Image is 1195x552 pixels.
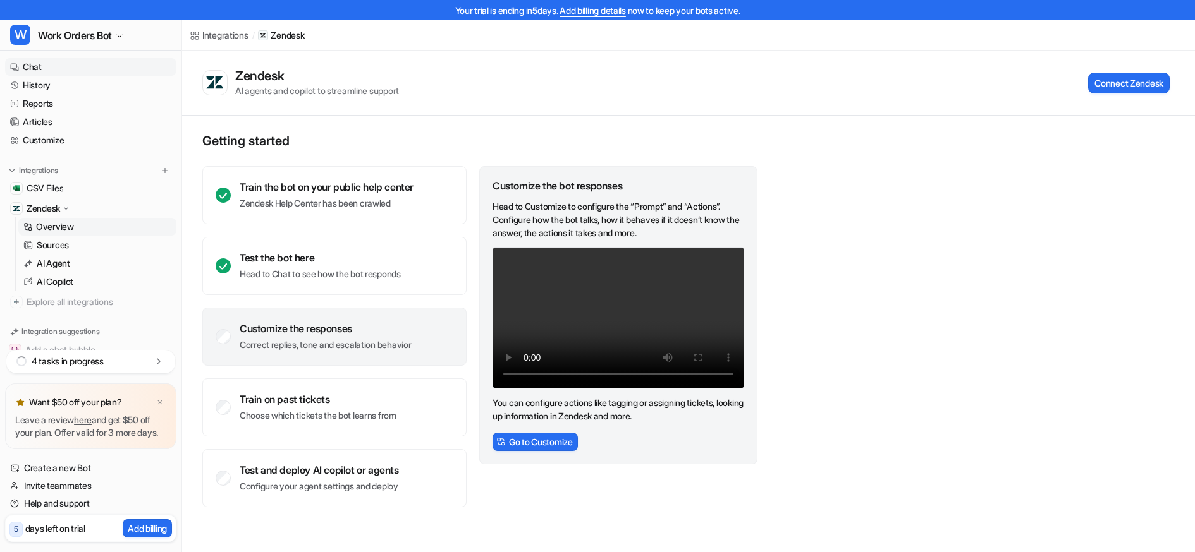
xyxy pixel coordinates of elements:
[5,179,176,197] a: CSV FilesCSV Files
[258,29,304,42] a: Zendesk
[38,27,112,44] span: Work Orders Bot
[27,182,63,195] span: CSV Files
[11,346,19,354] img: Add a chat bubble
[190,28,248,42] a: Integrations
[202,133,759,148] p: Getting started
[5,293,176,311] a: Explore all integrations
[240,480,399,493] p: Configure your agent settings and deploy
[5,76,176,94] a: History
[5,58,176,76] a: Chat
[240,251,401,264] div: Test the bot here
[205,75,224,90] img: Zendesk logo
[18,255,176,272] a: AI Agent
[240,197,414,210] p: Zendesk Help Center has been crawled
[13,205,20,212] img: Zendesk
[5,477,176,495] a: Invite teammates
[13,184,20,192] img: CSV Files
[18,236,176,254] a: Sources
[235,84,399,97] div: AI agents and copilot to streamline support
[493,396,744,423] p: You can configure actions like tagging or assigning tickets, looking up information in Zendesk an...
[240,181,414,193] div: Train the bot on your public help center
[123,519,172,537] button: Add billing
[271,29,304,42] p: Zendesk
[37,239,69,251] p: Sources
[5,340,176,360] button: Add a chat bubbleAdd a chat bubble
[235,68,289,83] div: Zendesk
[161,166,169,175] img: menu_add.svg
[5,95,176,112] a: Reports
[240,409,396,422] p: Choose which tickets the bot learns from
[10,296,23,308] img: explore all integrations
[240,322,411,335] div: Customize the responses
[493,247,744,388] video: Your browser does not support the video tag.
[18,273,176,291] a: AI Copilot
[36,220,74,233] p: Overview
[493,200,744,239] p: Head to Customize to configure the “Prompt” and “Actions”. Configure how the bot talks, how it be...
[10,25,30,45] span: W
[29,396,122,409] p: Want $50 off your plan?
[202,28,248,42] div: Integrations
[32,355,104,368] p: 4 tasks in progress
[493,179,744,192] div: Customize the bot responses
[25,522,85,535] p: days left on trial
[156,399,164,407] img: x
[15,414,166,439] p: Leave a review and get $50 off your plan. Offer valid for 3 more days.
[240,464,399,476] div: Test and deploy AI copilot or agents
[1088,73,1170,93] button: Connect Zendesk
[5,113,176,131] a: Articles
[240,268,401,280] p: Head to Chat to see how the bot responds
[21,326,99,337] p: Integration suggestions
[37,257,70,270] p: AI Agent
[128,522,167,535] p: Add billing
[5,459,176,477] a: Create a new Bot
[19,165,58,176] p: Integrations
[5,164,62,177] button: Integrations
[37,275,73,288] p: AI Copilot
[496,437,505,446] img: CstomizeIcon
[74,414,92,425] a: here
[14,524,18,535] p: 5
[5,131,176,149] a: Customize
[27,292,171,312] span: Explore all integrations
[252,30,255,41] span: /
[240,393,396,405] div: Train on past tickets
[240,339,411,351] p: Correct replies, tone and escalation behavior
[5,495,176,512] a: Help and support
[27,202,60,215] p: Zendesk
[493,433,578,451] button: Go to Customize
[18,218,176,236] a: Overview
[15,397,25,407] img: star
[560,5,626,16] a: Add billing details
[8,166,16,175] img: expand menu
